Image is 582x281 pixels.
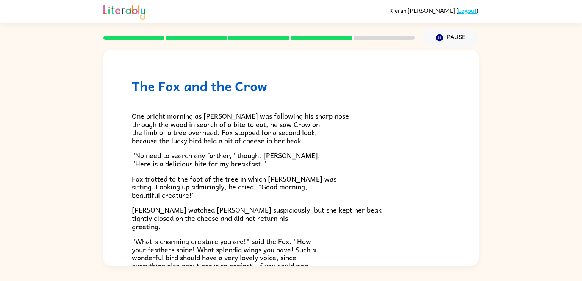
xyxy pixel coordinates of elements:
[424,29,479,47] button: Pause
[132,78,450,94] h1: The Fox and the Crow
[458,7,477,14] a: Logout
[132,110,349,146] span: One bright morning as [PERSON_NAME] was following his sharp nose through the wood in search of a ...
[132,150,320,169] span: "No need to search any farther," thought [PERSON_NAME]. "Here is a delicious bite for my breakfast."
[132,204,382,231] span: [PERSON_NAME] watched [PERSON_NAME] suspiciously, but she kept her beak tightly closed on the che...
[132,173,336,200] span: Fox trotted to the foot of the tree in which [PERSON_NAME] was sitting. Looking up admiringly, he...
[103,3,145,20] img: Literably
[389,7,456,14] span: Kieran [PERSON_NAME]
[389,7,479,14] div: ( )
